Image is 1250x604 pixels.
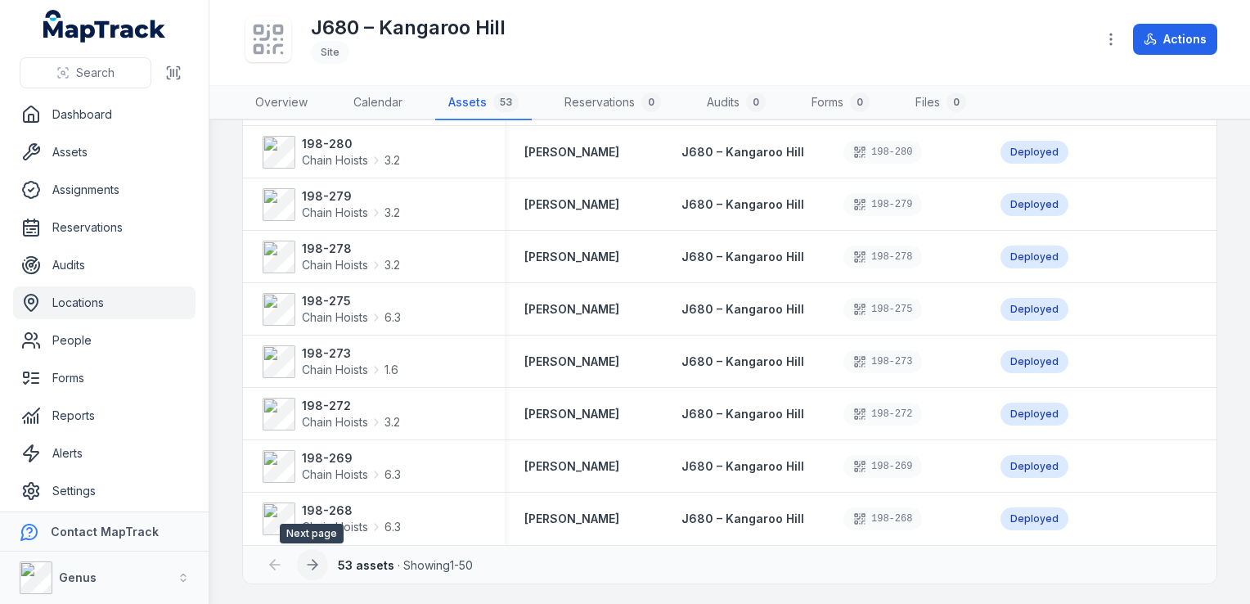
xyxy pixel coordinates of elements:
a: MapTrack [43,10,166,43]
a: J680 – Kangaroo Hill [681,196,804,213]
span: 1.6 [384,362,398,378]
div: 0 [850,92,870,112]
strong: 53 assets [338,558,394,572]
a: 198-273Chain Hoists1.6 [263,345,398,378]
div: Deployed [1000,193,1068,216]
a: [PERSON_NAME] [524,144,619,160]
a: [PERSON_NAME] [524,458,619,475]
div: Deployed [1000,455,1068,478]
strong: 198-280 [302,136,400,152]
span: Chain Hoists [302,309,368,326]
strong: 198-279 [302,188,400,205]
span: Chain Hoists [302,519,368,535]
span: Chain Hoists [302,467,368,483]
a: Forms0 [798,86,883,120]
div: 198-279 [843,193,922,216]
div: 53 [493,92,519,112]
a: J680 – Kangaroo Hill [681,354,804,370]
a: Forms [13,362,196,394]
strong: Contact MapTrack [51,525,159,539]
a: Assets [13,136,196,169]
a: J680 – Kangaroo Hill [681,511,804,527]
span: 6.3 [384,519,401,535]
a: Dashboard [13,98,196,131]
a: 198-269Chain Hoists6.3 [263,450,401,483]
span: 3.2 [384,257,400,273]
a: Settings [13,475,196,507]
span: Chain Hoists [302,257,368,273]
span: J680 – Kangaroo Hill [681,302,804,316]
span: 6.3 [384,309,401,326]
a: J680 – Kangaroo Hill [681,406,804,422]
span: J680 – Kangaroo Hill [681,512,804,525]
a: Alerts [13,437,196,470]
a: Reservations0 [551,86,674,120]
a: Audits [13,249,196,282]
span: J680 – Kangaroo Hill [681,354,804,368]
a: J680 – Kangaroo Hill [681,249,804,265]
a: 198-272Chain Hoists3.2 [263,398,400,430]
span: 6.3 [384,467,401,483]
a: Reservations [13,211,196,244]
a: Calendar [340,86,416,120]
strong: 198-272 [302,398,400,414]
div: 0 [641,92,661,112]
span: Chain Hoists [302,205,368,221]
div: 0 [746,92,766,112]
h1: J680 – Kangaroo Hill [311,15,506,41]
div: 0 [946,92,966,112]
a: Overview [242,86,321,120]
a: 198-278Chain Hoists3.2 [263,241,400,273]
a: People [13,324,196,357]
strong: 198-269 [302,450,401,467]
a: Audits0 [694,86,779,120]
a: Locations [13,286,196,319]
div: Deployed [1000,507,1068,530]
span: Chain Hoists [302,362,368,378]
a: J680 – Kangaroo Hill [681,458,804,475]
div: 198-278 [843,246,922,268]
a: J680 – Kangaroo Hill [681,144,804,160]
div: 198-268 [843,507,922,530]
div: Deployed [1000,350,1068,373]
div: Deployed [1000,298,1068,321]
strong: [PERSON_NAME] [524,354,619,370]
button: Search [20,57,151,88]
a: [PERSON_NAME] [524,511,619,527]
a: Files0 [902,86,979,120]
div: 198-269 [843,455,922,478]
strong: 198-273 [302,345,398,362]
span: 3.2 [384,152,400,169]
span: Chain Hoists [302,152,368,169]
span: J680 – Kangaroo Hill [681,197,804,211]
a: Assignments [13,174,196,206]
strong: Genus [59,570,97,584]
span: Chain Hoists [302,414,368,430]
span: J680 – Kangaroo Hill [681,459,804,473]
a: 198-279Chain Hoists3.2 [263,188,400,221]
button: Actions [1133,24,1217,55]
a: [PERSON_NAME] [524,196,619,213]
div: 198-280 [843,141,922,164]
span: 3.2 [384,414,400,430]
div: 198-273 [843,350,922,373]
strong: [PERSON_NAME] [524,406,619,422]
div: 198-272 [843,403,922,426]
a: [PERSON_NAME] [524,301,619,318]
span: Next page [280,524,344,543]
span: Search [76,65,115,81]
a: [PERSON_NAME] [524,249,619,265]
div: Site [311,41,349,64]
span: J680 – Kangaroo Hill [681,250,804,264]
div: 198-275 [843,298,922,321]
a: 198-280Chain Hoists3.2 [263,136,400,169]
div: Deployed [1000,246,1068,268]
a: J680 – Kangaroo Hill [681,301,804,318]
a: Assets53 [435,86,532,120]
